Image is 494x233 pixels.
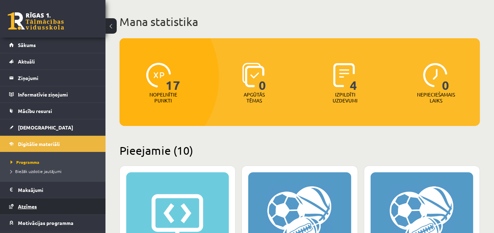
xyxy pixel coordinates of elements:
[259,63,267,92] span: 0
[18,220,73,226] span: Motivācijas programma
[120,144,480,157] h2: Pieejamie (10)
[9,103,97,119] a: Mācību resursi
[423,63,448,87] img: icon-clock-7be60019b62300814b6bd22b8e044499b485619524d84068768e800edab66f18.svg
[9,119,97,135] a: [DEMOGRAPHIC_DATA]
[442,63,450,92] span: 0
[166,63,180,92] span: 17
[18,203,37,209] span: Atzīmes
[120,15,480,29] h1: Mana statistika
[11,168,98,174] a: Biežāk uzdotie jautājumi
[333,63,355,87] img: icon-completed-tasks-ad58ae20a441b2904462921112bc710f1caf180af7a3daa7317a5a94f2d26646.svg
[11,168,62,174] span: Biežāk uzdotie jautājumi
[11,159,39,165] span: Programma
[18,108,52,114] span: Mācību resursi
[9,182,97,198] a: Maksājumi
[9,215,97,231] a: Motivācijas programma
[146,63,171,87] img: icon-xp-0682a9bc20223a9ccc6f5883a126b849a74cddfe5390d2b41b4391c66f2066e7.svg
[18,42,36,48] span: Sākums
[9,37,97,53] a: Sākums
[332,92,359,104] p: Izpildīti uzdevumi
[9,198,97,214] a: Atzīmes
[350,63,357,92] span: 4
[18,58,35,65] span: Aktuāli
[8,12,64,30] a: Rīgas 1. Tālmācības vidusskola
[18,124,73,131] span: [DEMOGRAPHIC_DATA]
[18,86,97,102] legend: Informatīvie ziņojumi
[18,141,60,147] span: Digitālie materiāli
[18,70,97,86] legend: Ziņojumi
[242,63,264,87] img: icon-learned-topics-4a711ccc23c960034f471b6e78daf4a3bad4a20eaf4de84257b87e66633f6470.svg
[11,159,98,165] a: Programma
[9,53,97,69] a: Aktuāli
[149,92,177,104] p: Nopelnītie punkti
[18,182,97,198] legend: Maksājumi
[240,92,268,104] p: Apgūtās tēmas
[9,86,97,102] a: Informatīvie ziņojumi
[9,136,97,152] a: Digitālie materiāli
[9,70,97,86] a: Ziņojumi
[417,92,455,104] p: Nepieciešamais laiks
